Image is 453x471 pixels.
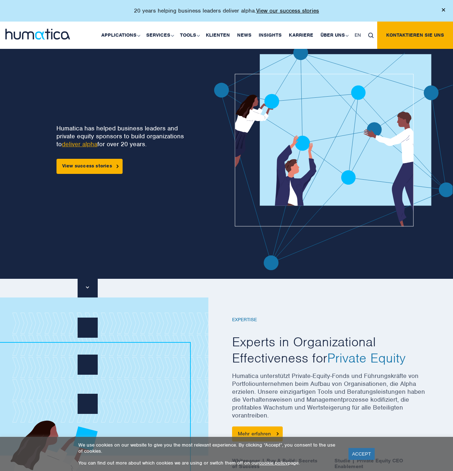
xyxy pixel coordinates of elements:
[327,350,406,366] span: Private Equity
[86,286,89,288] img: downarrow
[256,7,319,14] a: View our success stories
[232,334,426,366] h2: Experts in Organizational Effectiveness for
[277,432,279,435] img: arrowicon
[232,372,426,426] p: Humatica unterstützt Private-Equity-Fonds und Führungskräfte von Portfoliounternehmen beim Aufbau...
[143,22,176,49] a: Services
[5,29,70,40] img: logo
[56,124,188,148] p: Humatica has helped business leaders and private equity sponsors to build organizations to for ov...
[234,22,255,49] a: News
[255,22,285,49] a: Insights
[232,317,426,323] h6: EXPERTISE
[355,32,361,38] span: EN
[368,33,374,38] img: search_icon
[78,442,339,454] p: We use cookies on our website to give you the most relevant experience. By clicking “Accept”, you...
[351,22,365,49] a: EN
[285,22,317,49] a: Karriere
[259,460,288,466] a: cookie policy
[116,165,119,168] img: arrowicon
[134,7,319,14] p: 20 years helping business leaders deliver alpha.
[62,140,97,148] a: deliver alpha
[348,448,375,460] a: ACCEPT
[78,460,339,466] p: You can find out more about which cookies we are using or switch them off on our page.
[232,426,283,442] a: Mehr erfahren
[176,22,202,49] a: Tools
[317,22,351,49] a: Über uns
[98,22,143,49] a: Applications
[377,22,453,49] a: Kontaktieren Sie uns
[202,22,234,49] a: Klienten
[56,159,123,174] a: View success stories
